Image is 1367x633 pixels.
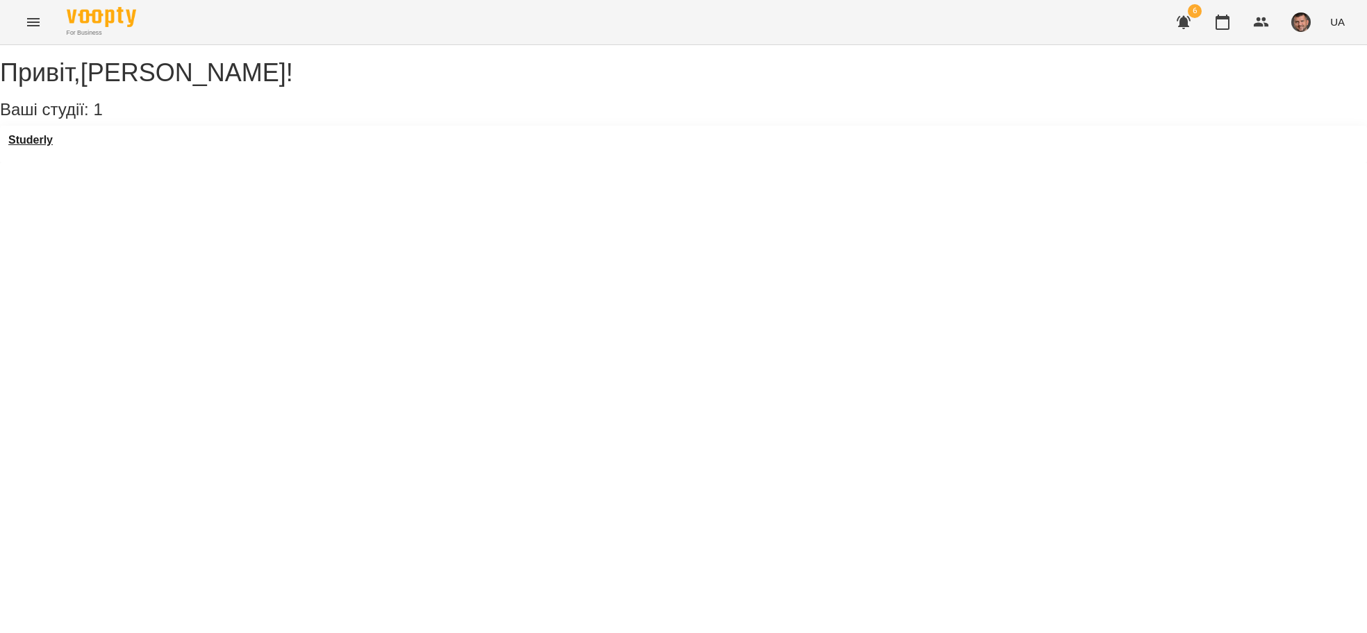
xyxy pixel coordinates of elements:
[1325,9,1350,35] button: UA
[67,28,136,37] span: For Business
[1330,15,1345,29] span: UA
[93,100,102,119] span: 1
[17,6,50,39] button: Menu
[1188,4,1202,18] span: 6
[1291,12,1311,32] img: 75717b8e963fcd04a603066fed3de194.png
[8,134,53,146] a: Studerly
[67,7,136,27] img: Voopty Logo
